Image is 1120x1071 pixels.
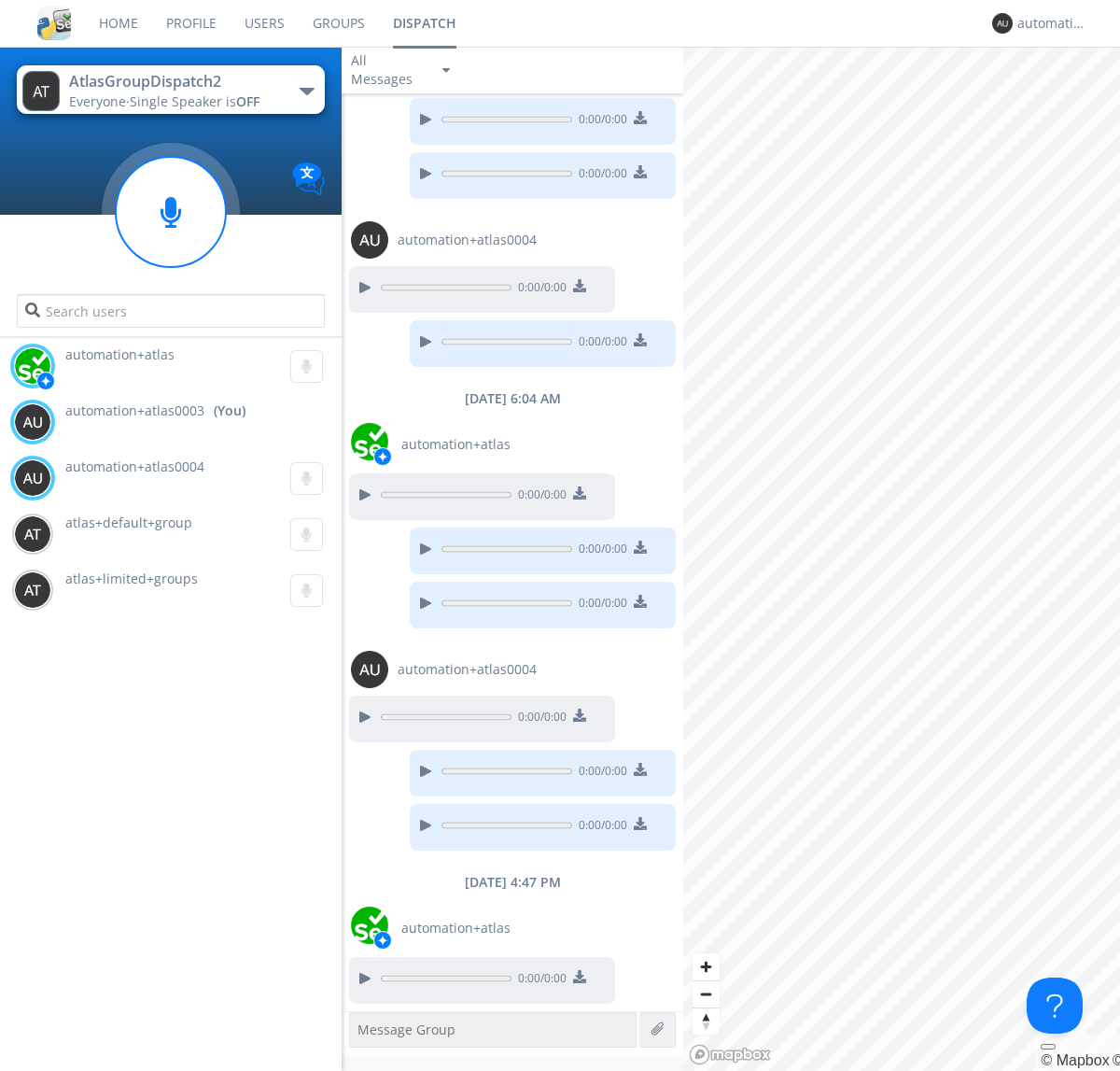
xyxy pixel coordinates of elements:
[351,51,426,89] div: All Messages
[37,7,71,40] img: cddb5a64eb264b2086981ab96f4c1ba7
[398,660,537,679] span: automation+atlas0004
[572,541,627,561] span: 0:00 / 0:00
[17,65,324,114] button: AtlasGroupDispatch2Everyone·Single Speaker isOFF
[17,294,324,328] input: Search users
[572,595,627,615] span: 0:00 / 0:00
[634,165,647,178] img: download media button
[572,763,627,783] span: 0:00 / 0:00
[693,980,720,1008] button: Zoom out
[693,1008,720,1035] span: Reset bearing to north
[351,907,388,944] img: d2d01cd9b4174d08988066c6d424eccd
[992,13,1013,34] img: 373638.png
[689,1044,771,1065] a: Mapbox logo
[65,570,198,587] span: atlas+limited+groups
[401,919,511,937] span: automation+atlas
[511,486,567,507] span: 0:00 / 0:00
[22,71,60,111] img: 373638.png
[130,92,259,110] span: Single Speaker is
[401,435,511,454] span: automation+atlas
[1017,14,1087,33] div: automation+atlas0003
[572,165,627,186] span: 0:00 / 0:00
[634,595,647,608] img: download media button
[14,403,51,441] img: 373638.png
[693,953,720,980] button: Zoom in
[1041,1052,1109,1068] a: Mapbox
[511,279,567,300] span: 0:00 / 0:00
[292,162,325,195] img: Translation enabled
[236,92,259,110] span: OFF
[14,459,51,497] img: 373638.png
[693,981,720,1008] span: Zoom out
[573,279,586,292] img: download media button
[1027,978,1083,1034] iframe: Toggle Customer Support
[65,514,192,531] span: atlas+default+group
[573,970,586,983] img: download media button
[65,345,175,363] span: automation+atlas
[65,458,204,475] span: automation+atlas0004
[1041,1044,1056,1050] button: Toggle attribution
[634,817,647,830] img: download media button
[634,111,647,124] img: download media button
[634,541,647,554] img: download media button
[573,709,586,722] img: download media button
[511,970,567,991] span: 0:00 / 0:00
[342,873,683,892] div: [DATE] 4:47 PM
[511,709,567,729] span: 0:00 / 0:00
[634,333,647,346] img: download media button
[65,402,204,420] span: automation+atlas0003
[14,347,51,385] img: d2d01cd9b4174d08988066c6d424eccd
[351,651,388,688] img: 373638.png
[14,515,51,553] img: 373638.png
[572,817,627,838] span: 0:00 / 0:00
[342,389,683,408] div: [DATE] 6:04 AM
[69,92,279,111] div: Everyone ·
[351,221,388,259] img: 373638.png
[351,423,388,460] img: d2d01cd9b4174d08988066c6d424eccd
[14,571,51,609] img: 373638.png
[693,1008,720,1035] button: Reset bearing to north
[398,231,537,249] span: automation+atlas0004
[214,402,245,420] div: (You)
[634,763,647,776] img: download media button
[573,486,586,500] img: download media button
[572,111,627,132] span: 0:00 / 0:00
[69,71,279,92] div: AtlasGroupDispatch2
[572,333,627,354] span: 0:00 / 0:00
[442,68,450,73] img: caret-down-sm.svg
